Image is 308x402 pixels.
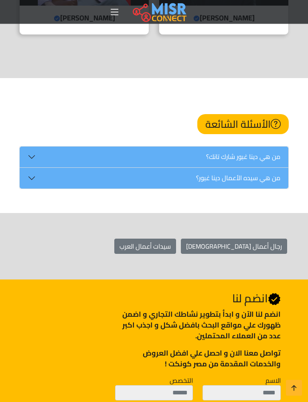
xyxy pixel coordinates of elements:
label: التخصص [170,376,193,386]
p: تواصل معنا الان و احصل علي افضل العروض والخدمات المقدمة من مصر كونكت ! [115,348,281,370]
label: الاسم [265,376,281,386]
svg: Verified account [268,293,281,306]
a: سيدات أعمال العرب [114,239,176,254]
img: main.misr_connect [133,2,186,22]
button: من هي دينا غبور شارك تانك؟ [20,147,288,168]
a: رجال أعمال [DEMOGRAPHIC_DATA] [181,239,287,254]
p: انضم لنا اﻵن و ابدأ بتطوير نشاطك التجاري و اضمن ظهورك علي مواقع البحث بافضل شكل و اجذب اكبر عدد م... [115,309,281,342]
h2: انضم لنا [115,292,281,306]
button: من هي سيده الأعمال دينا غبور؟ [20,168,288,189]
h2: الأسئلة الشائعة [197,115,289,135]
